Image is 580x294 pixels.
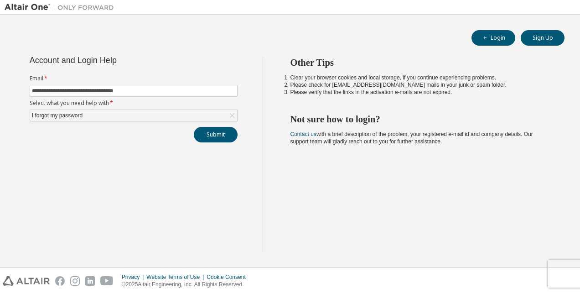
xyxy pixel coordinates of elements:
[290,131,316,137] a: Contact us
[521,30,564,46] button: Sign Up
[122,273,146,281] div: Privacy
[290,113,549,125] h2: Not sure how to login?
[31,110,84,121] div: I forgot my password
[30,110,237,121] div: I forgot my password
[194,127,238,142] button: Submit
[207,273,251,281] div: Cookie Consent
[290,74,549,81] li: Clear your browser cookies and local storage, if you continue experiencing problems.
[55,276,65,286] img: facebook.svg
[30,75,238,82] label: Email
[471,30,515,46] button: Login
[122,281,251,289] p: © 2025 Altair Engineering, Inc. All Rights Reserved.
[290,89,549,96] li: Please verify that the links in the activation e-mails are not expired.
[70,276,80,286] img: instagram.svg
[85,276,95,286] img: linkedin.svg
[30,100,238,107] label: Select what you need help with
[146,273,207,281] div: Website Terms of Use
[290,81,549,89] li: Please check for [EMAIL_ADDRESS][DOMAIN_NAME] mails in your junk or spam folder.
[100,276,114,286] img: youtube.svg
[290,131,533,145] span: with a brief description of the problem, your registered e-mail id and company details. Our suppo...
[30,57,196,64] div: Account and Login Help
[5,3,119,12] img: Altair One
[3,276,50,286] img: altair_logo.svg
[290,57,549,68] h2: Other Tips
